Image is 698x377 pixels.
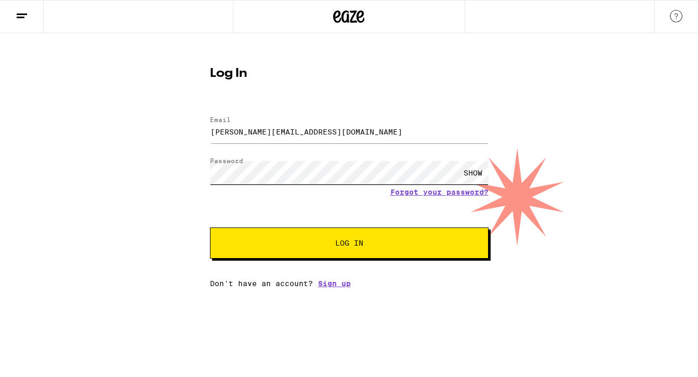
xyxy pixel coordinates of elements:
button: Log In [210,227,489,259]
div: Don't have an account? [210,279,489,288]
h1: Log In [210,68,489,80]
div: SHOW [457,161,489,184]
input: Email [210,120,489,143]
span: Hi. Need any help? [6,7,75,16]
label: Email [210,116,231,123]
span: Log In [335,239,363,247]
label: Password [210,157,243,164]
a: Sign up [318,279,351,288]
a: Forgot your password? [390,188,489,196]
